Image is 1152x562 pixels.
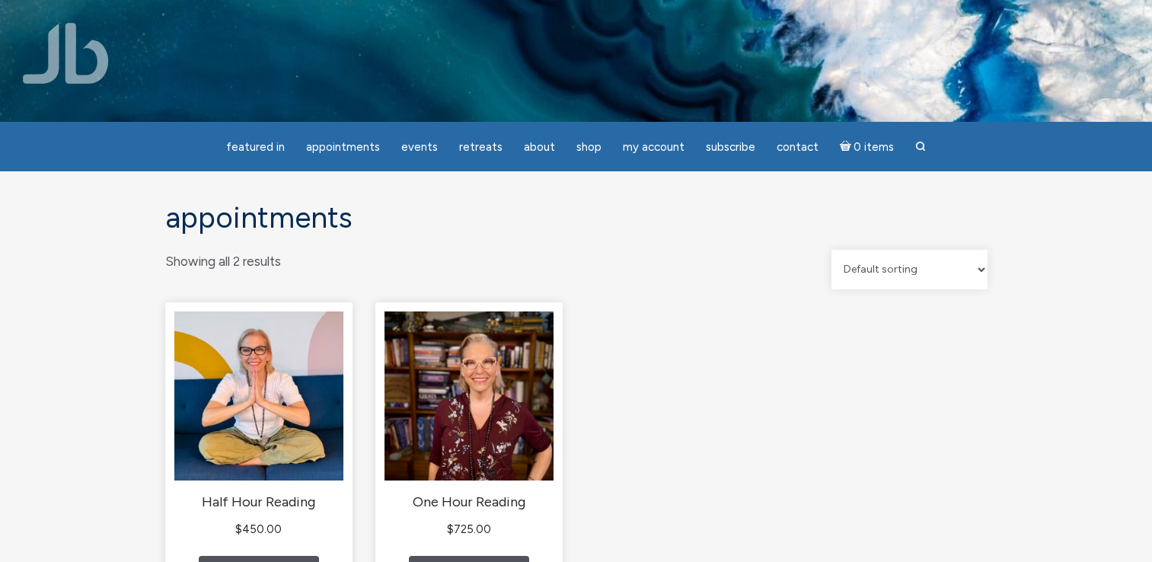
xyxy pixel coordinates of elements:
[385,311,554,481] img: One Hour Reading
[306,140,380,154] span: Appointments
[297,133,389,162] a: Appointments
[217,133,294,162] a: featured in
[697,133,764,162] a: Subscribe
[706,140,755,154] span: Subscribe
[576,140,602,154] span: Shop
[831,131,904,162] a: Cart0 items
[840,140,854,154] i: Cart
[23,23,109,84] img: Jamie Butler. The Everyday Medium
[515,133,564,162] a: About
[623,140,684,154] span: My Account
[854,142,894,153] span: 0 items
[385,311,554,539] a: One Hour Reading $725.00
[614,133,694,162] a: My Account
[767,133,828,162] a: Contact
[165,250,281,273] p: Showing all 2 results
[447,522,491,536] bdi: 725.00
[447,522,454,536] span: $
[174,493,343,512] h2: Half Hour Reading
[165,202,988,235] h1: Appointments
[385,493,554,512] h2: One Hour Reading
[401,140,438,154] span: Events
[777,140,819,154] span: Contact
[226,140,285,154] span: featured in
[450,133,512,162] a: Retreats
[235,522,282,536] bdi: 450.00
[235,522,242,536] span: $
[831,250,988,289] select: Shop order
[174,311,343,539] a: Half Hour Reading $450.00
[459,140,503,154] span: Retreats
[524,140,555,154] span: About
[392,133,447,162] a: Events
[567,133,611,162] a: Shop
[174,311,343,481] img: Half Hour Reading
